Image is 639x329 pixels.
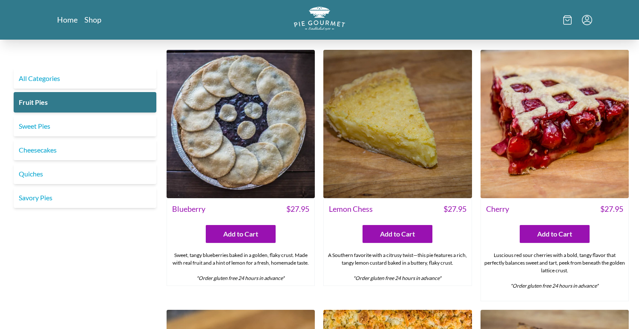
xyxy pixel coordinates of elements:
[84,14,101,25] a: Shop
[380,229,415,239] span: Add to Cart
[600,203,623,215] span: $ 27.95
[57,14,78,25] a: Home
[324,248,471,286] div: A Southern favorite with a citrusy twist—this pie features a rich, tangy lemon custard baked in a...
[323,50,472,198] img: Lemon Chess
[14,188,156,208] a: Savory Pies
[14,140,156,160] a: Cheesecakes
[486,203,509,215] span: Cherry
[294,7,345,33] a: Logo
[520,225,590,243] button: Add to Cart
[14,92,156,113] a: Fruit Pies
[14,164,156,184] a: Quiches
[329,203,373,215] span: Lemon Chess
[353,275,441,281] em: *Order gluten free 24 hours in advance*
[167,50,315,198] img: Blueberry
[206,225,276,243] button: Add to Cart
[510,283,599,289] em: *Order gluten free 24 hours in advance*
[167,248,314,286] div: Sweet, tangy blueberries baked in a golden, flaky crust. Made with real fruit and a hint of lemon...
[286,203,309,215] span: $ 27.95
[537,229,572,239] span: Add to Cart
[294,7,345,30] img: logo
[363,225,432,243] button: Add to Cart
[14,116,156,136] a: Sweet Pies
[481,248,628,301] div: Luscious red sour cherries with a bold, tangy flavor that perfectly balances sweet and tart, peek...
[196,275,285,281] em: *Order gluten free 24 hours in advance*
[582,15,592,25] button: Menu
[14,68,156,89] a: All Categories
[223,229,258,239] span: Add to Cart
[172,203,205,215] span: Blueberry
[443,203,466,215] span: $ 27.95
[481,50,629,198] img: Cherry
